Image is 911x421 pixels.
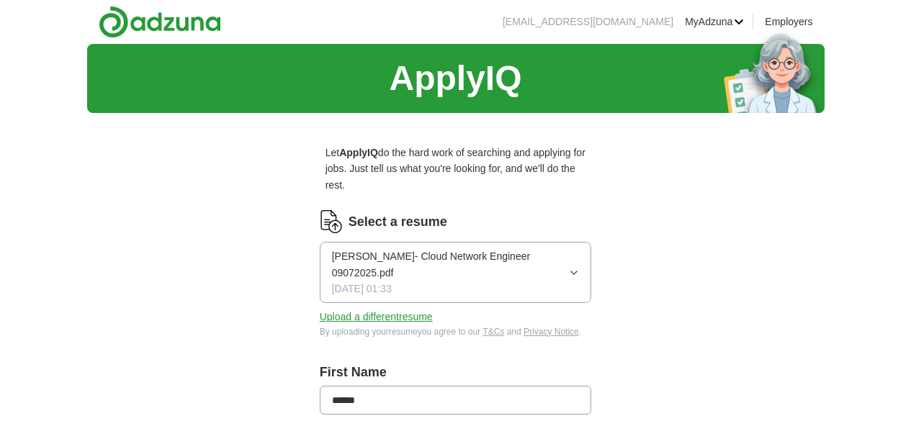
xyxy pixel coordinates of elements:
button: [PERSON_NAME]- Cloud Network Engineer 09072025.pdf[DATE] 01:33 [320,242,592,303]
a: T&Cs [483,327,504,337]
div: By uploading your resume you agree to our and . [320,325,592,339]
img: Adzuna logo [99,6,221,38]
p: Let do the hard work of searching and applying for jobs. Just tell us what you're looking for, an... [320,139,592,199]
span: [PERSON_NAME]- Cloud Network Engineer 09072025.pdf [332,248,569,281]
li: [EMAIL_ADDRESS][DOMAIN_NAME] [503,14,673,30]
span: [DATE] 01:33 [332,281,392,296]
label: Select a resume [349,212,447,232]
a: Privacy Notice [524,327,579,337]
a: Employers [765,14,812,30]
strong: ApplyIQ [339,147,378,158]
label: First Name [320,362,592,383]
a: MyAdzuna [685,14,744,30]
h1: ApplyIQ [389,51,521,107]
button: Upload a differentresume [320,309,433,325]
img: CV Icon [320,210,343,233]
